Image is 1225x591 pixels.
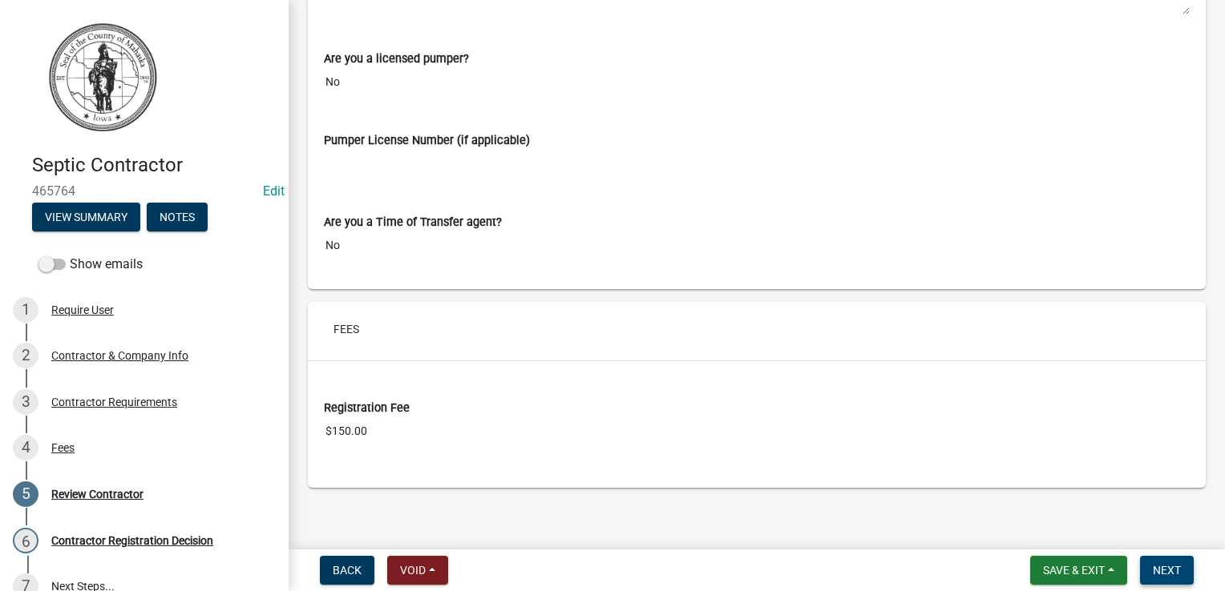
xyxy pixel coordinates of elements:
wm-modal-confirm: Notes [147,211,208,224]
label: Registration Fee [324,403,410,414]
button: Notes [147,203,208,231]
span: Next [1153,564,1181,577]
div: 4 [13,435,38,460]
wm-modal-confirm: Summary [32,211,140,224]
label: Are you a licensed pumper? [324,54,469,65]
span: Save & Exit [1043,564,1105,577]
label: Pumper License Number (if applicable) [324,135,530,147]
div: Review Contractor [51,488,144,500]
button: Void [387,556,448,585]
div: Contractor Registration Decision [51,535,213,546]
wm-modal-confirm: Edit Application Number [263,183,285,199]
img: Mahaska County, Iowa [32,17,174,137]
div: Fees [51,442,75,453]
button: View Summary [32,203,140,231]
div: Contractor Requirements [51,396,177,408]
div: 3 [13,389,38,415]
button: Save & Exit [1030,556,1127,585]
h4: Septic Contractor [32,154,276,177]
div: 5 [13,481,38,507]
a: Edit [263,183,285,199]
div: Require User [51,304,114,316]
button: Next [1140,556,1194,585]
span: Void [400,564,426,577]
label: Are you a Time of Transfer agent? [324,217,502,228]
div: 6 [13,528,38,553]
span: Back [333,564,362,577]
span: 465764 [32,183,257,199]
div: 2 [13,343,38,368]
button: Fees [321,315,372,344]
label: Show emails [38,255,143,274]
div: 1 [13,297,38,323]
div: Contractor & Company Info [51,350,188,361]
button: Back [320,556,374,585]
